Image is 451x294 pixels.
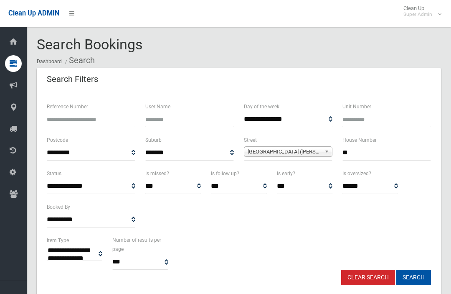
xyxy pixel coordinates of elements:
[37,36,143,53] span: Search Bookings
[37,59,62,64] a: Dashboard
[145,135,162,145] label: Suburb
[211,169,239,178] label: Is follow up?
[342,135,377,145] label: House Number
[403,11,432,18] small: Super Admin
[341,270,395,285] a: Clear Search
[399,5,441,18] span: Clean Up
[37,71,108,87] header: Search Filters
[47,169,61,178] label: Status
[277,169,295,178] label: Is early?
[112,235,168,254] label: Number of results per page
[396,270,431,285] button: Search
[342,102,371,111] label: Unit Number
[248,147,321,157] span: [GEOGRAPHIC_DATA] ([PERSON_NAME][GEOGRAPHIC_DATA][PERSON_NAME])
[244,135,257,145] label: Street
[47,202,70,212] label: Booked By
[342,169,371,178] label: Is oversized?
[244,102,279,111] label: Day of the week
[63,53,95,68] li: Search
[8,9,59,17] span: Clean Up ADMIN
[145,102,170,111] label: User Name
[47,236,69,245] label: Item Type
[47,135,68,145] label: Postcode
[47,102,88,111] label: Reference Number
[145,169,169,178] label: Is missed?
